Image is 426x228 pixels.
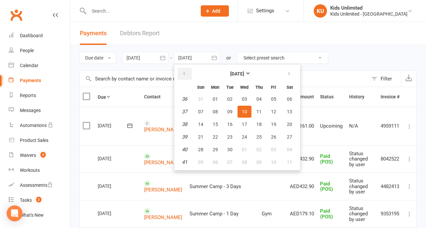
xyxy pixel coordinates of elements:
[198,109,203,114] span: 07
[287,85,293,90] small: Saturday
[141,87,186,107] th: Contact
[208,118,222,130] button: 15
[144,159,182,165] a: [PERSON_NAME]
[198,147,203,152] span: 28
[281,131,298,143] button: 27
[9,73,70,88] a: Payments
[283,200,317,228] td: AED179.10
[259,200,283,228] td: Gym
[9,28,70,43] a: Dashboard
[213,160,218,165] span: 06
[267,156,281,168] button: 10
[182,109,187,115] em: 37
[98,120,128,131] div: [DATE]
[349,123,358,129] span: N/A
[252,106,266,118] button: 11
[320,123,343,129] span: Upcoming
[242,160,247,165] span: 08
[20,138,48,143] div: Product Sales
[212,8,221,14] span: Add
[283,172,317,200] td: AED432.90
[182,121,187,127] em: 38
[256,109,262,114] span: 11
[201,5,229,17] button: Add
[9,208,70,223] a: What's New
[36,197,41,202] span: 2
[227,134,233,140] span: 23
[271,96,276,102] span: 05
[238,118,251,130] button: 17
[208,93,222,105] button: 01
[120,22,160,45] a: Debtors Report
[227,96,233,102] span: 02
[230,71,244,76] strong: [DATE]
[98,181,128,191] div: [DATE]
[368,71,401,87] button: Filter
[9,103,70,118] a: Messages
[267,131,281,143] button: 26
[144,187,182,193] a: [PERSON_NAME]
[256,96,262,102] span: 04
[267,144,281,156] button: 03
[20,78,41,83] div: Payments
[320,181,333,192] span: Paid (POS)
[378,145,402,173] td: 8042522
[238,131,251,143] button: 24
[281,144,298,156] button: 04
[87,6,192,16] input: Search...
[287,96,293,102] span: 06
[287,122,293,127] span: 20
[223,118,237,130] button: 16
[252,131,266,143] button: 25
[189,211,239,217] span: Summer Camp - 1 Day
[223,131,237,143] button: 23
[20,168,40,173] div: Workouts
[80,22,107,45] button: Payments
[281,93,298,105] button: 06
[20,182,53,188] div: Assessments
[256,147,262,152] span: 02
[255,85,263,90] small: Thursday
[271,160,276,165] span: 10
[267,93,281,105] button: 05
[320,153,333,165] span: Paid (POS)
[208,131,222,143] button: 22
[330,11,407,17] div: Kids Unlimited - [GEOGRAPHIC_DATA]
[189,183,241,189] span: Summer Camp - 3 Days
[287,109,293,114] span: 13
[252,118,266,130] button: 18
[238,156,251,168] button: 08
[9,43,70,58] a: People
[242,122,247,127] span: 17
[281,106,298,118] button: 13
[194,131,208,143] button: 21
[271,122,276,127] span: 19
[378,172,402,200] td: 4482413
[9,118,70,133] a: Automations
[194,106,208,118] button: 07
[227,160,233,165] span: 07
[213,134,218,140] span: 22
[271,109,276,114] span: 12
[20,93,36,98] div: Reports
[223,144,237,156] button: 30
[194,156,208,168] button: 05
[20,123,47,128] div: Automations
[20,153,36,158] div: Waivers
[194,118,208,130] button: 14
[240,85,249,90] small: Wednesday
[223,93,237,105] button: 02
[226,85,234,90] small: Tuesday
[287,134,293,140] span: 27
[98,153,128,164] div: [DATE]
[271,85,276,90] small: Friday
[194,144,208,156] button: 28
[227,122,233,127] span: 16
[256,122,262,127] span: 18
[213,109,218,114] span: 08
[144,214,182,220] a: [PERSON_NAME]
[242,147,247,152] span: 01
[256,160,262,165] span: 09
[20,108,41,113] div: Messages
[271,134,276,140] span: 26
